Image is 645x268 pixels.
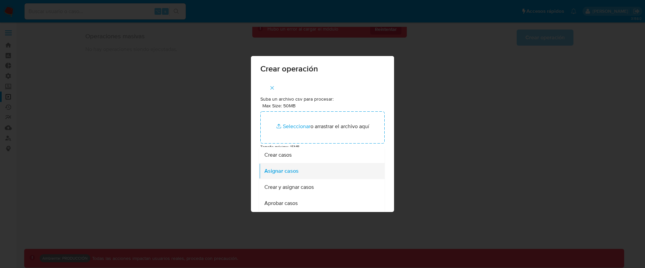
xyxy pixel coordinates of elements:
[264,200,298,207] span: Aprobar casos
[260,96,385,103] p: Suba un archivo csv para procesar:
[262,103,296,109] label: Max Size: 50MB
[264,168,299,174] span: Asignar casos
[260,65,385,73] span: Crear operación
[260,144,299,150] small: Tamaño máximo: 15MB
[264,184,314,191] span: Crear y asignar casos
[264,152,292,158] span: Crear casos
